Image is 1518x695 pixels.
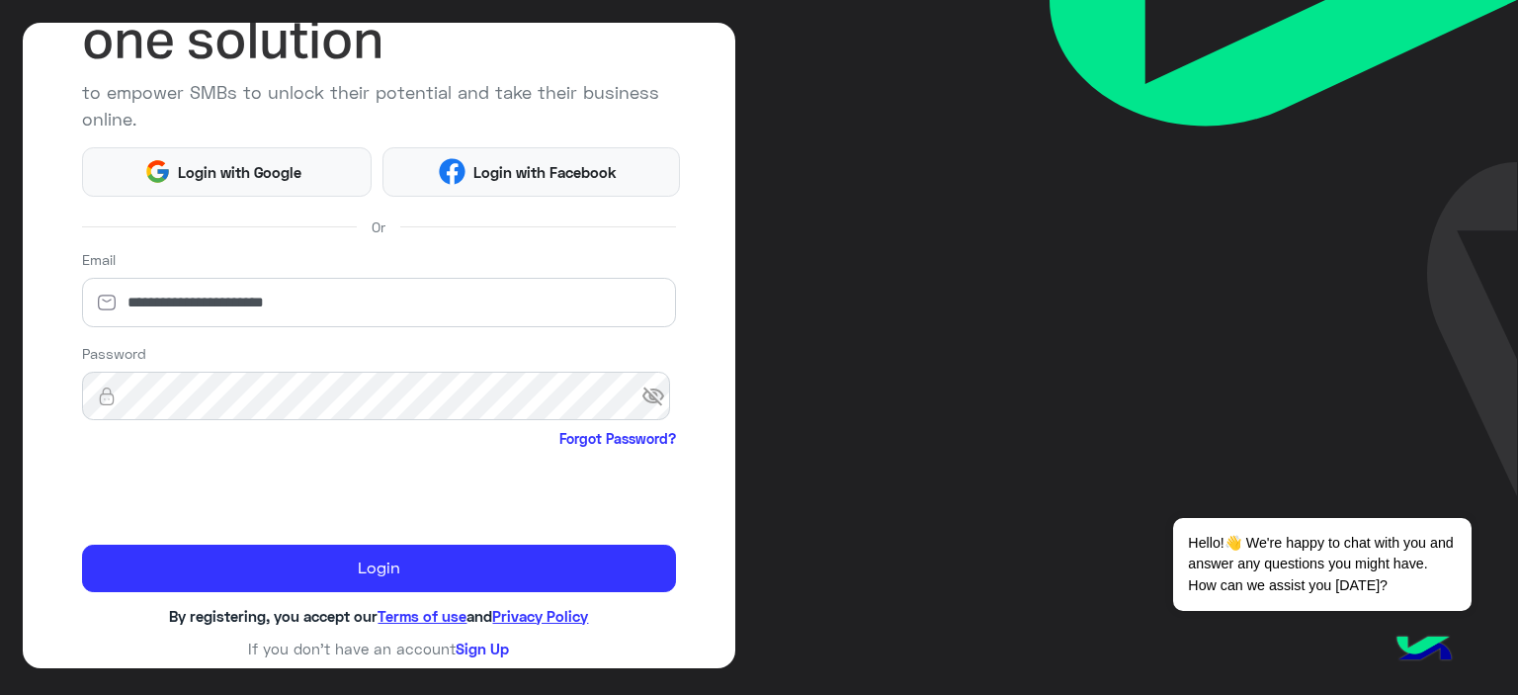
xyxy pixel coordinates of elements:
span: Login with Google [171,161,309,184]
button: Login with Google [82,147,372,197]
span: visibility_off [641,379,677,414]
button: Login [82,545,677,592]
p: to empower SMBs to unlock their potential and take their business online. [82,79,677,132]
button: Login with Facebook [382,147,680,197]
a: Forgot Password? [559,428,676,449]
span: By registering, you accept our [169,607,378,625]
a: Sign Up [456,640,509,657]
a: Terms of use [378,607,466,625]
span: Or [372,217,385,237]
img: lock [82,387,131,406]
span: and [466,607,492,625]
label: Email [82,249,116,270]
img: hulul-logo.png [1390,616,1459,685]
span: Login with Facebook [465,161,624,184]
label: Password [82,343,146,364]
img: email [82,293,131,312]
iframe: reCAPTCHA [82,453,382,530]
span: Hello!👋 We're happy to chat with you and answer any questions you might have. How can we assist y... [1173,518,1471,611]
img: Google [144,158,171,185]
h6: If you don’t have an account [82,640,677,657]
img: Facebook [439,158,465,185]
a: Privacy Policy [492,607,588,625]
